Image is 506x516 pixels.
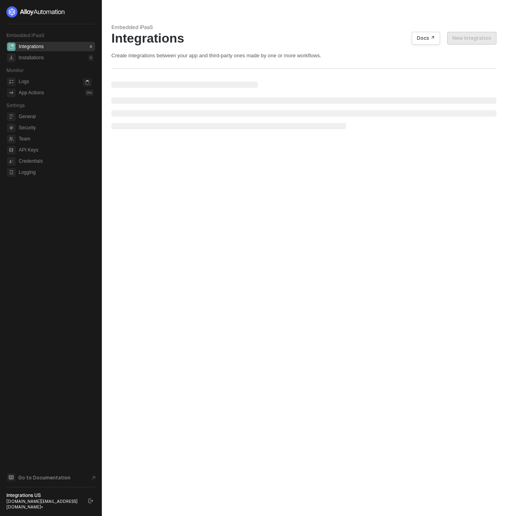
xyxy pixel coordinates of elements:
div: Integrations [19,43,44,50]
div: 0 [88,43,93,50]
span: Logging [19,167,93,177]
span: Monitor [6,67,24,73]
span: logout [88,498,93,503]
a: Knowledge Base [6,473,95,482]
div: Logs [19,78,29,85]
div: [DOMAIN_NAME][EMAIL_ADDRESS][DOMAIN_NAME] • [6,498,81,510]
span: installations [7,54,16,62]
span: Security [19,123,93,132]
button: New Integration [447,32,496,45]
span: Settings [6,102,25,108]
span: credentials [7,157,16,166]
span: icon-app-actions [7,89,16,97]
div: 0 % [85,90,93,96]
span: Go to Documentation [18,474,70,481]
span: API Keys [19,145,93,155]
span: team [7,135,16,143]
span: api-key [7,146,16,154]
span: document-arrow [90,474,97,482]
span: logging [7,168,16,177]
span: Team [19,134,93,144]
img: logo [6,6,65,18]
span: General [19,112,93,121]
div: App Actions [19,90,44,96]
div: 0 [88,55,93,61]
div: Integrations US [6,492,81,498]
span: documentation [7,473,15,481]
a: logo [6,6,95,18]
span: general [7,113,16,121]
div: Create integrations between your app and third-party ones made by one or more workflows. [111,52,496,59]
div: Embedded iPaaS [111,24,496,31]
div: Installations [19,55,44,61]
span: icon-logs [7,78,16,86]
span: icon-loader [83,78,91,87]
span: Credentials [19,156,93,166]
div: Docs ↗ [417,35,435,41]
span: integrations [7,43,16,51]
span: Embedded iPaaS [6,32,45,38]
button: Docs ↗ [412,32,440,45]
span: security [7,124,16,132]
div: Integrations [111,31,496,46]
